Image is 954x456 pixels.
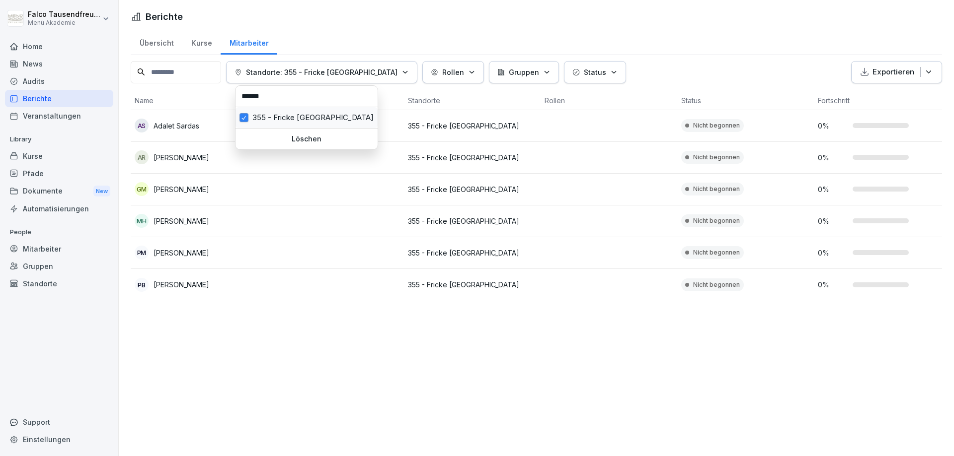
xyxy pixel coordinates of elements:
[873,66,914,78] p: Exportieren
[509,67,539,77] p: Gruppen
[236,107,378,128] div: 355 - Fricke [GEOGRAPHIC_DATA]
[584,67,606,77] p: Status
[239,134,374,143] p: Löschen
[442,67,464,77] p: Rollen
[246,67,397,77] p: Standorte: 355 - Fricke [GEOGRAPHIC_DATA]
